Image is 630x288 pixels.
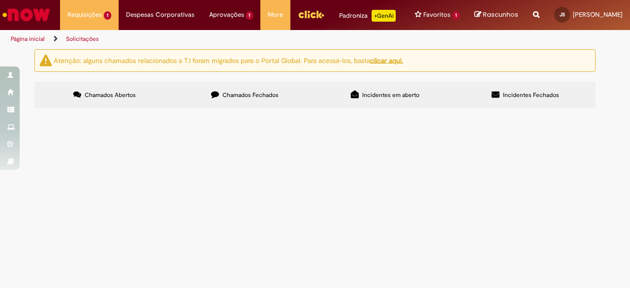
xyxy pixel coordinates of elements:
[560,11,565,18] span: JS
[372,10,396,22] p: +GenAi
[209,10,244,20] span: Aprovações
[362,91,419,99] span: Incidentes em aberto
[423,10,450,20] span: Favoritos
[54,56,403,64] ng-bind-html: Atenção: alguns chamados relacionados a T.I foram migrados para o Portal Global. Para acessá-los,...
[339,10,396,22] div: Padroniza
[474,10,518,20] a: Rascunhos
[85,91,136,99] span: Chamados Abertos
[452,11,460,20] span: 1
[1,5,52,25] img: ServiceNow
[222,91,279,99] span: Chamados Fechados
[298,7,324,22] img: click_logo_yellow_360x200.png
[573,10,623,19] span: [PERSON_NAME]
[66,35,99,43] a: Solicitações
[67,10,102,20] span: Requisições
[7,30,412,48] ul: Trilhas de página
[11,35,45,43] a: Página inicial
[104,11,111,20] span: 1
[126,10,194,20] span: Despesas Corporativas
[483,10,518,19] span: Rascunhos
[370,56,403,64] a: clicar aqui.
[246,11,253,20] span: 1
[503,91,559,99] span: Incidentes Fechados
[268,10,283,20] span: More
